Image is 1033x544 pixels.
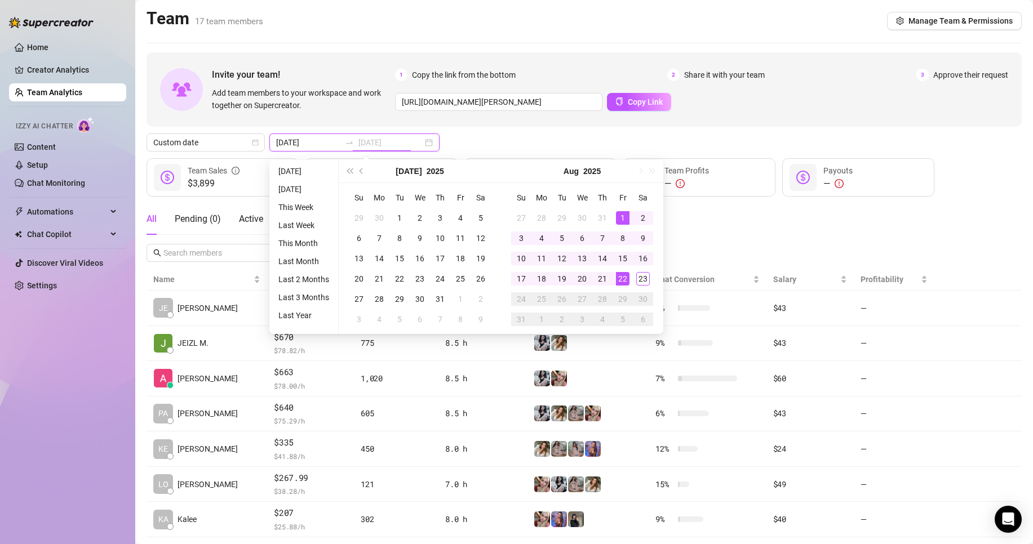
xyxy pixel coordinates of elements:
td: 2025-07-25 [450,269,471,289]
div: $43 [773,337,847,349]
div: 2 [636,211,650,225]
td: 2025-08-10 [511,248,531,269]
span: $ 78.00 /h [274,380,347,391]
td: 2025-08-18 [531,269,552,289]
div: 11 [535,252,548,265]
td: 2025-07-06 [349,228,369,248]
td: 2025-08-08 [613,228,633,248]
img: JEIZL MALLARI [154,334,172,353]
img: Anna [551,371,567,386]
td: 2025-07-16 [410,248,430,269]
div: 9 [413,231,427,245]
div: 27 [515,211,528,225]
div: 27 [352,292,366,306]
td: 2025-08-19 [552,269,572,289]
div: 10 [515,252,528,265]
img: Anna [534,511,550,527]
td: 2025-08-17 [511,269,531,289]
div: 5 [474,211,487,225]
td: 2025-07-28 [369,289,389,309]
div: 7 [596,231,609,245]
div: 30 [575,211,589,225]
td: 2025-07-10 [430,228,450,248]
div: 27 [575,292,589,306]
div: 5 [616,313,629,326]
div: $60 [773,372,847,385]
span: 2 [667,69,680,81]
td: 2025-07-27 [511,208,531,228]
li: Last Year [274,309,334,322]
div: 28 [373,292,386,306]
span: Add team members to your workspace and work together on Supercreator. [212,87,391,112]
span: $ 78.82 /h [274,345,347,356]
span: to [345,138,354,147]
div: 1 [454,292,467,306]
h2: Team [147,8,263,29]
td: 2025-08-15 [613,248,633,269]
td: 2025-08-25 [531,289,552,309]
td: 2025-07-03 [430,208,450,228]
div: 19 [474,252,487,265]
span: swap-right [345,138,354,147]
span: calendar [252,139,259,146]
div: 8.5 h [445,372,520,385]
div: 5 [393,313,406,326]
div: 8.5 h [445,337,520,349]
td: 2025-06-30 [369,208,389,228]
span: $663 [274,365,347,379]
img: Daisy [551,441,567,457]
img: Daisy [568,441,584,457]
td: 2025-08-04 [369,309,389,329]
div: 24 [433,272,447,286]
td: 2025-07-28 [531,208,552,228]
span: setting [896,17,904,25]
li: Last Month [274,255,334,268]
th: Mo [531,188,552,208]
span: Salary [773,275,796,284]
div: 2 [413,211,427,225]
div: Pending ( 0 ) [175,212,221,226]
td: 2025-07-22 [389,269,410,289]
td: 2025-07-05 [471,208,491,228]
div: 7 [373,231,386,245]
button: Choose a year [583,160,601,182]
div: 6 [575,231,589,245]
td: 2025-07-31 [430,289,450,309]
td: 2025-09-03 [572,309,592,329]
th: Tu [552,188,572,208]
th: Th [430,188,450,208]
td: — [854,361,934,396]
span: search [153,249,161,257]
div: 4 [596,313,609,326]
div: 4 [454,211,467,225]
span: $640 [274,401,347,414]
span: Chat Conversion [655,275,715,284]
div: 3 [575,313,589,326]
span: JEIZL M. [178,337,209,349]
div: 14 [373,252,386,265]
div: 29 [393,292,406,306]
td: 2025-07-27 [349,289,369,309]
td: 2025-08-27 [572,289,592,309]
div: 18 [535,272,548,286]
th: We [410,188,430,208]
td: 2025-08-29 [613,289,633,309]
span: Izzy AI Chatter [16,121,73,132]
div: 1 [616,211,629,225]
div: 6 [636,313,650,326]
td: 2025-07-01 [389,208,410,228]
div: 18 [454,252,467,265]
div: 12 [555,252,569,265]
td: 2025-07-23 [410,269,430,289]
td: 2025-08-02 [633,208,653,228]
th: Name [147,269,267,291]
div: 13 [575,252,589,265]
td: 2025-08-21 [592,269,613,289]
div: 28 [596,292,609,306]
td: 2025-08-11 [531,248,552,269]
span: thunderbolt [15,207,24,216]
div: 16 [413,252,427,265]
td: 2025-07-09 [410,228,430,248]
td: 2025-08-01 [450,289,471,309]
img: Paige [534,441,550,457]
